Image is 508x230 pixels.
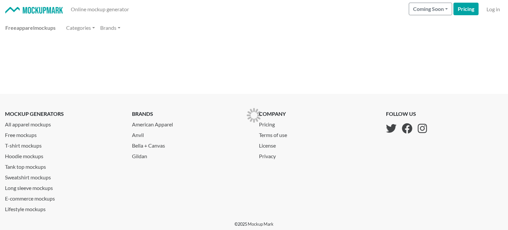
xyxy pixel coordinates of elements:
[132,110,249,118] p: brands
[5,160,122,171] a: Tank top mockups
[5,192,122,203] a: E-commerce mockups
[259,110,292,118] p: company
[5,171,122,181] a: Sweatshirt mockups
[5,7,63,14] img: Mockup Mark
[5,139,122,150] a: T-shirt mockups
[5,203,122,213] a: Lifestyle mockups
[68,3,132,16] a: Online mockup generator
[3,21,58,34] a: Freeapparelmockups
[5,118,122,128] a: All apparel mockups
[98,21,123,34] a: Brands
[259,139,292,150] a: License
[248,221,274,227] a: Mockup Mark
[386,110,427,118] p: follow us
[5,128,122,139] a: Free mockups
[409,3,452,15] button: Coming Soon
[132,150,249,160] a: Gildan
[5,110,122,118] p: mockup generators
[132,118,249,128] a: American Apparel
[132,128,249,139] a: Anvil
[17,24,34,31] span: apparel
[453,3,479,15] a: Pricing
[259,128,292,139] a: Terms of use
[484,3,503,16] a: Log in
[259,118,292,128] a: Pricing
[259,150,292,160] a: Privacy
[5,181,122,192] a: Long sleeve mockups
[5,150,122,160] a: Hoodie mockups
[63,21,98,34] a: Categories
[132,139,249,150] a: Bella + Canvas
[234,221,274,227] p: © 2025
